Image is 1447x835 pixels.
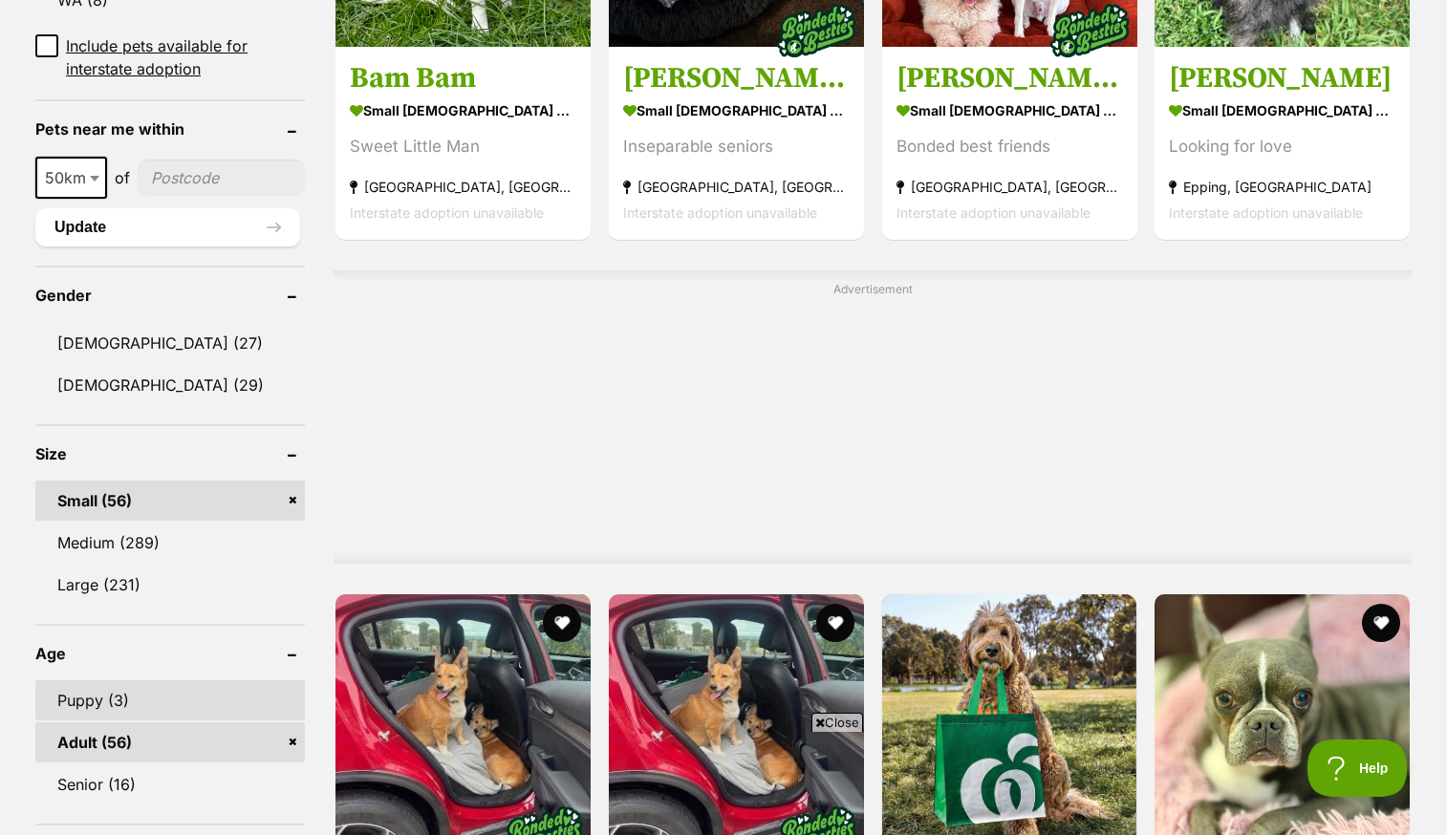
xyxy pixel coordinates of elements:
[623,204,817,221] span: Interstate adoption unavailable
[35,523,305,563] a: Medium (289)
[1362,604,1400,642] button: favourite
[35,764,305,804] a: Senior (16)
[376,739,1071,825] iframe: Advertisement
[896,96,1123,124] strong: small [DEMOGRAPHIC_DATA] Dog
[35,565,305,605] a: Large (231)
[35,645,305,662] header: Age
[409,306,1336,545] iframe: Advertisement
[1169,134,1395,160] div: Looking for love
[35,365,305,405] a: [DEMOGRAPHIC_DATA] (29)
[350,174,576,200] strong: [GEOGRAPHIC_DATA], [GEOGRAPHIC_DATA]
[35,481,305,521] a: Small (56)
[896,174,1123,200] strong: [GEOGRAPHIC_DATA], [GEOGRAPHIC_DATA]
[896,60,1123,96] h3: [PERSON_NAME] and [PERSON_NAME]
[350,134,576,160] div: Sweet Little Man
[35,34,305,80] a: Include pets available for interstate adoption
[623,60,850,96] h3: [PERSON_NAME] and [PERSON_NAME]
[138,160,305,196] input: postcode
[816,604,854,642] button: favourite
[882,46,1137,240] a: [PERSON_NAME] and [PERSON_NAME] small [DEMOGRAPHIC_DATA] Dog Bonded best friends [GEOGRAPHIC_DATA...
[623,96,850,124] strong: small [DEMOGRAPHIC_DATA] Dog
[115,166,130,189] span: of
[543,604,581,642] button: favourite
[35,208,300,246] button: Update
[350,96,576,124] strong: small [DEMOGRAPHIC_DATA] Dog
[1169,60,1395,96] h3: [PERSON_NAME]
[623,134,850,160] div: Inseparable seniors
[1169,174,1395,200] strong: Epping, [GEOGRAPHIC_DATA]
[35,722,305,762] a: Adult (56)
[35,120,305,138] header: Pets near me within
[66,34,305,80] span: Include pets available for interstate adoption
[896,134,1123,160] div: Bonded best friends
[35,157,107,199] span: 50km
[35,445,305,462] header: Size
[335,46,591,240] a: Bam Bam small [DEMOGRAPHIC_DATA] Dog Sweet Little Man [GEOGRAPHIC_DATA], [GEOGRAPHIC_DATA] Inters...
[35,680,305,720] a: Puppy (3)
[623,174,850,200] strong: [GEOGRAPHIC_DATA], [GEOGRAPHIC_DATA]
[35,287,305,304] header: Gender
[609,46,864,240] a: [PERSON_NAME] and [PERSON_NAME] small [DEMOGRAPHIC_DATA] Dog Inseparable seniors [GEOGRAPHIC_DATA...
[1307,739,1409,797] iframe: Help Scout Beacon - Open
[896,204,1091,221] span: Interstate adoption unavailable
[1155,46,1410,240] a: [PERSON_NAME] small [DEMOGRAPHIC_DATA] Dog Looking for love Epping, [GEOGRAPHIC_DATA] Interstate ...
[35,323,305,363] a: [DEMOGRAPHIC_DATA] (27)
[1169,96,1395,124] strong: small [DEMOGRAPHIC_DATA] Dog
[350,60,576,96] h3: Bam Bam
[1169,204,1363,221] span: Interstate adoption unavailable
[350,204,544,221] span: Interstate adoption unavailable
[811,713,863,732] span: Close
[37,164,105,191] span: 50km
[334,270,1412,564] div: Advertisement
